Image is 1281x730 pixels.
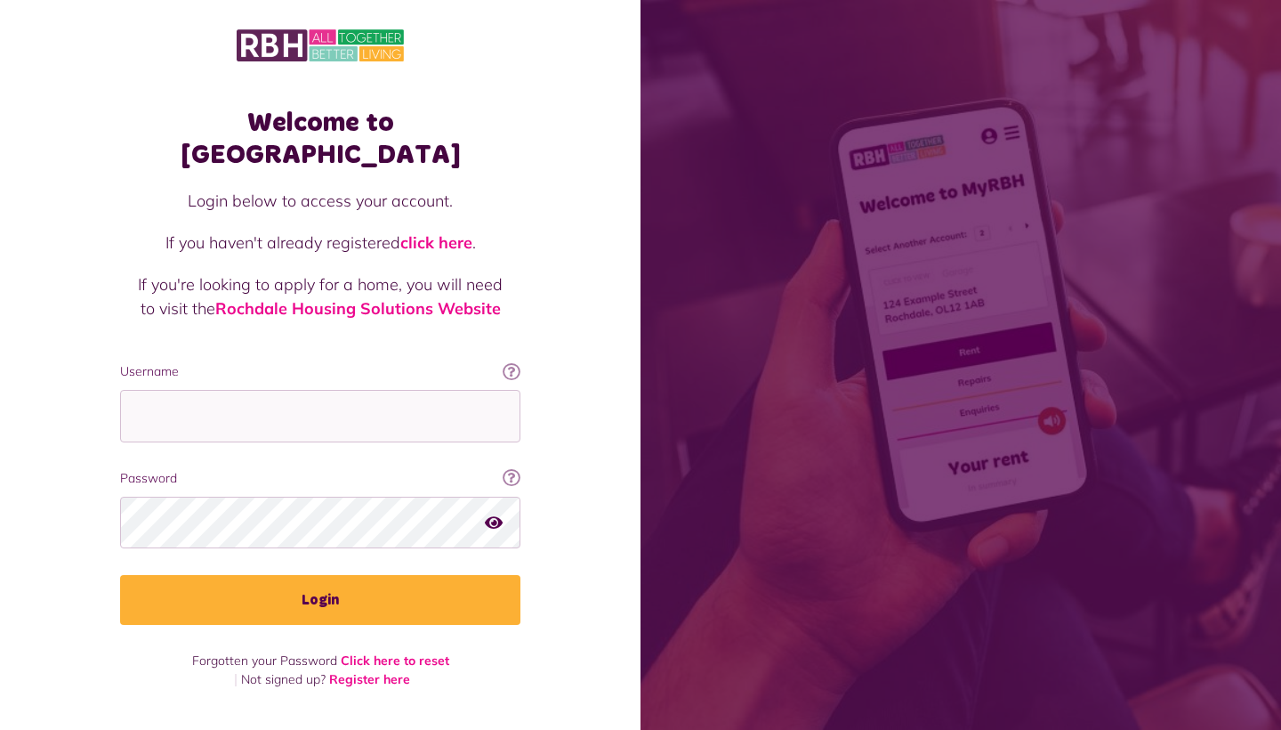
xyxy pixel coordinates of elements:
[138,272,503,320] p: If you're looking to apply for a home, you will need to visit the
[241,671,326,687] span: Not signed up?
[138,231,503,255] p: If you haven't already registered .
[120,469,520,488] label: Password
[329,671,410,687] a: Register here
[215,298,501,319] a: Rochdale Housing Solutions Website
[138,189,503,213] p: Login below to access your account.
[120,107,520,171] h1: Welcome to [GEOGRAPHIC_DATA]
[120,362,520,381] label: Username
[341,653,449,669] a: Click here to reset
[120,575,520,625] button: Login
[237,27,404,64] img: MyRBH
[192,653,337,669] span: Forgotten your Password
[400,232,472,253] a: click here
